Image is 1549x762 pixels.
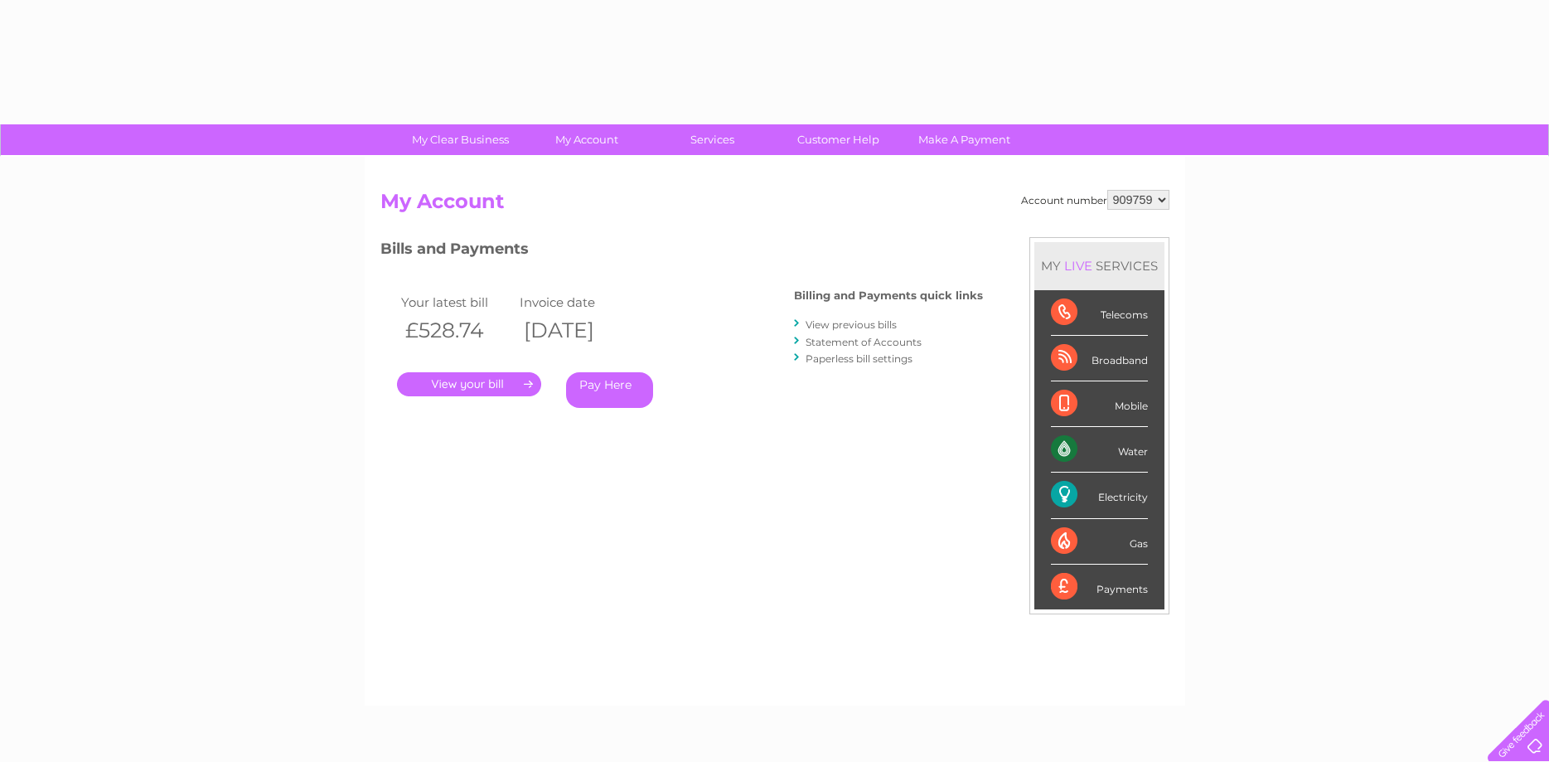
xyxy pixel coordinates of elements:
h3: Bills and Payments [380,237,983,266]
a: My Clear Business [392,124,529,155]
div: LIVE [1061,258,1096,274]
a: Statement of Accounts [806,336,922,348]
a: View previous bills [806,318,897,331]
th: £528.74 [397,313,516,347]
div: Telecoms [1051,290,1148,336]
td: Invoice date [516,291,635,313]
a: Pay Here [566,372,653,408]
div: Mobile [1051,381,1148,427]
th: [DATE] [516,313,635,347]
h2: My Account [380,190,1169,221]
h4: Billing and Payments quick links [794,289,983,302]
div: Water [1051,427,1148,473]
div: Gas [1051,519,1148,565]
div: Payments [1051,565,1148,609]
div: Broadband [1051,336,1148,381]
a: Paperless bill settings [806,352,912,365]
div: Electricity [1051,473,1148,518]
a: Services [644,124,781,155]
a: . [397,372,541,396]
div: MY SERVICES [1034,242,1164,289]
a: My Account [518,124,655,155]
a: Customer Help [770,124,907,155]
div: Account number [1021,190,1169,210]
td: Your latest bill [397,291,516,313]
a: Make A Payment [896,124,1033,155]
